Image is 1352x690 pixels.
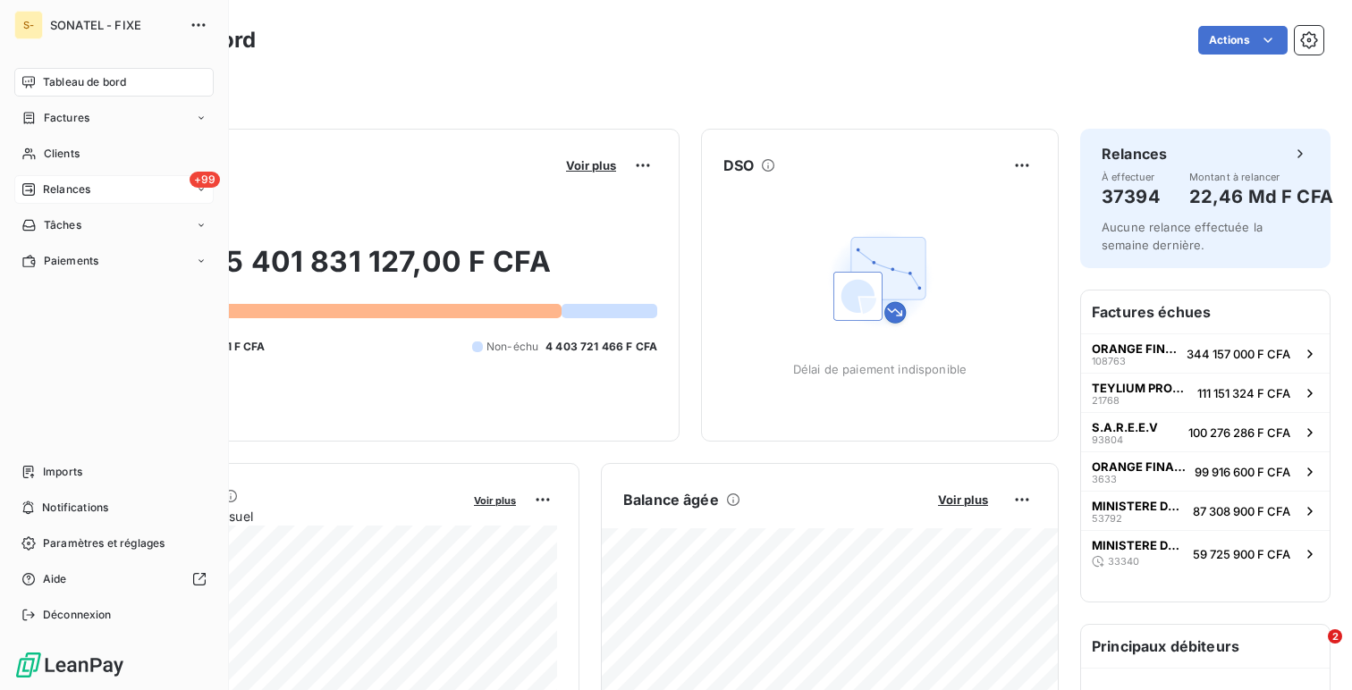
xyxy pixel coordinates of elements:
[1198,26,1288,55] button: Actions
[14,68,214,97] a: Tableau de bord
[101,244,657,298] h2: 25 401 831 127,00 F CFA
[1081,290,1330,333] h6: Factures échues
[43,535,165,551] span: Paramètres et réglages
[43,571,67,587] span: Aide
[1195,465,1290,479] span: 99 916 600 F CFA
[1102,182,1161,211] h4: 37394
[14,565,214,593] a: Aide
[1092,356,1126,366] span: 108763
[1081,451,1330,491] button: ORANGE FINANCES MOBILES SENE363399 916 600 F CFA
[469,492,521,508] button: Voir plus
[1108,556,1139,567] span: 33340
[793,362,968,376] span: Délai de paiement indisponible
[14,651,125,679] img: Logo LeanPay
[1328,629,1342,644] span: 2
[1081,373,1330,412] button: TEYLIUM PROPERTIES SA21768111 151 324 F CFA
[1092,499,1186,513] span: MINISTERE DE L'INTERIEUR/ DA
[1092,395,1120,406] span: 21768
[14,529,214,558] a: Paramètres et réglages
[723,155,754,176] h6: DSO
[1187,347,1290,361] span: 344 157 000 F CFA
[1092,538,1186,552] span: MINISTERE DES FINANCES ET DU
[1189,172,1333,182] span: Montant à relancer
[1092,381,1190,395] span: TEYLIUM PROPERTIES SA
[43,464,82,480] span: Imports
[1102,220,1263,252] span: Aucune relance effectuée la semaine dernière.
[474,494,516,507] span: Voir plus
[1102,143,1167,164] h6: Relances
[566,158,616,172] span: Voir plus
[14,139,214,168] a: Clients
[1081,412,1330,451] button: S.A.R.E.E.V93804100 276 286 F CFA
[43,74,126,90] span: Tableau de bord
[44,110,89,126] span: Factures
[1102,172,1161,182] span: À effectuer
[190,172,220,188] span: +99
[1092,459,1187,474] span: ORANGE FINANCES MOBILES SENE
[623,489,719,510] h6: Balance âgée
[50,18,179,32] span: SONATEL - FIXE
[1081,491,1330,530] button: MINISTERE DE L'INTERIEUR/ DA5379287 308 900 F CFA
[1081,333,1330,373] button: ORANGE FINANCES MOBILES SENE108763344 157 000 F CFA
[14,104,214,132] a: Factures
[101,507,461,526] span: Chiffre d'affaires mensuel
[1092,474,1117,484] span: 3633
[44,146,80,162] span: Clients
[1189,182,1333,211] h4: 22,46 Md F CFA
[14,247,214,275] a: Paiements
[14,458,214,486] a: Imports
[1193,504,1290,518] span: 87 308 900 F CFA
[1197,386,1290,400] span: 111 151 324 F CFA
[1092,420,1158,434] span: S.A.R.E.E.V
[1081,530,1330,576] button: MINISTERE DES FINANCES ET DU3334059 725 900 F CFA
[44,253,98,269] span: Paiements
[1188,425,1290,440] span: 100 276 286 F CFA
[14,211,214,240] a: Tâches
[14,11,43,39] div: S-
[933,492,993,508] button: Voir plus
[1081,625,1330,668] h6: Principaux débiteurs
[486,339,538,355] span: Non-échu
[938,492,988,507] span: Voir plus
[1092,513,1122,524] span: 53792
[561,157,621,173] button: Voir plus
[1291,629,1334,672] iframe: Intercom live chat
[42,500,108,516] span: Notifications
[1092,434,1123,445] span: 93804
[1193,547,1290,561] span: 59 725 900 F CFA
[545,339,657,355] span: 4 403 721 466 F CFA
[823,223,937,337] img: Empty state
[14,175,214,204] a: +99Relances
[44,217,81,233] span: Tâches
[1092,341,1179,356] span: ORANGE FINANCES MOBILES SENE
[43,181,90,198] span: Relances
[43,607,112,623] span: Déconnexion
